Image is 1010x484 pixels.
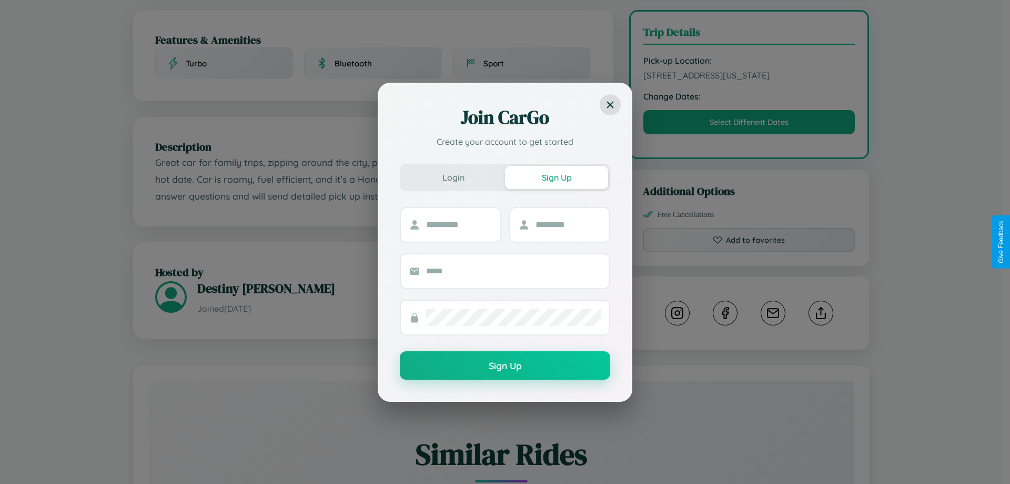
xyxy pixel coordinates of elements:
div: Give Feedback [997,221,1005,263]
button: Sign Up [505,166,608,189]
button: Sign Up [400,351,610,380]
p: Create your account to get started [400,135,610,148]
button: Login [402,166,505,189]
h2: Join CarGo [400,105,610,130]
